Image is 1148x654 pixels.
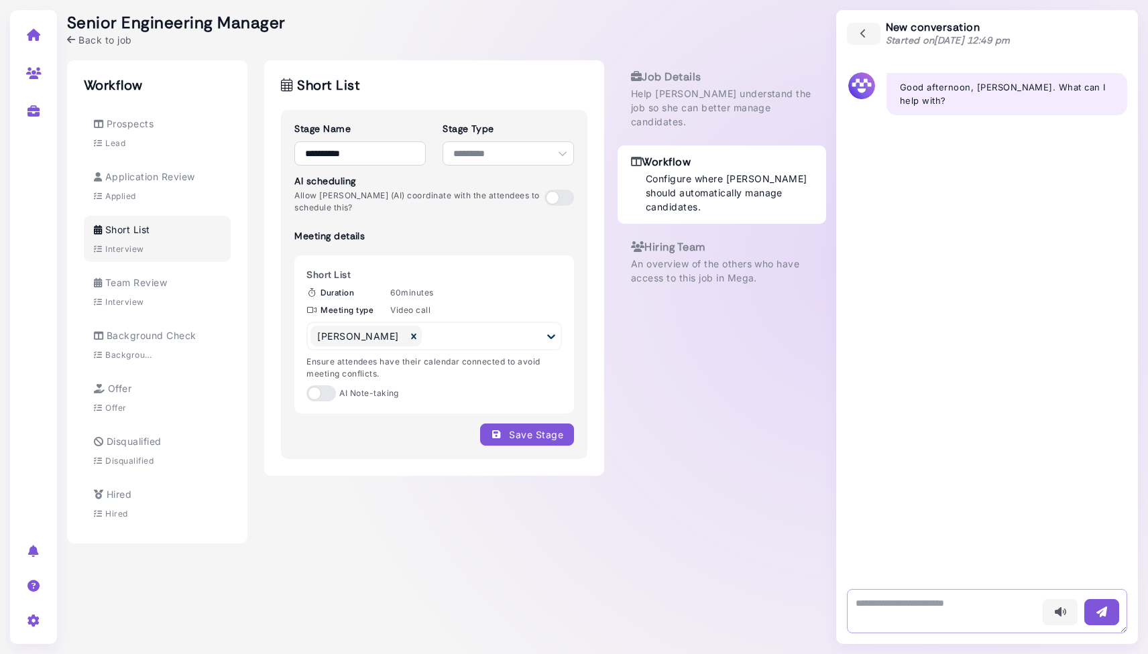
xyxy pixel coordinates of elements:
[107,118,154,129] span: Prospects
[339,387,399,399] span: AI Note-taking
[78,33,131,47] span: Back to job
[294,176,544,187] h3: AI scheduling
[105,224,150,235] span: Short List
[646,172,813,214] p: Configure where [PERSON_NAME] should automatically manage candidates.
[107,436,162,447] span: Disqualified
[294,231,365,242] h3: Meeting details
[306,356,562,380] div: Ensure attendees have their calendar connected to avoid meeting conflicts.
[306,287,562,299] div: 60 minutes
[105,455,154,467] div: Disqualified
[67,13,285,33] h2: Senior Engineering Manager
[306,287,387,299] label: Duration
[480,423,574,446] button: Save Stage
[934,34,1010,46] time: [DATE] 12:49 pm
[631,155,813,168] h3: Workflow
[105,277,167,288] span: Team Review
[294,123,426,135] h3: Stage Name
[84,77,231,93] h2: Workflow
[281,77,587,93] h2: Short List
[105,137,125,149] div: Lead
[317,329,398,343] div: [PERSON_NAME]
[631,70,813,83] h3: Job Details
[631,241,813,253] h3: Hiring Team
[306,304,562,316] div: Video call
[294,190,544,214] p: Allow [PERSON_NAME] (AI) coordinate with the attendees to schedule this?
[105,171,195,182] span: Application Review
[105,243,143,255] div: Interview
[105,349,156,361] div: Background Check
[491,428,563,442] div: Save Stage
[306,304,387,316] label: Meeting type
[105,508,127,520] div: Hired
[306,267,562,281] div: Short List
[105,296,143,308] div: Interview
[886,73,1127,115] div: Good afternoon, [PERSON_NAME]. What can I help with?
[886,21,1011,47] div: New conversation
[631,86,813,129] p: Help [PERSON_NAME] understand the job so she can better manage candidates.
[105,190,135,202] div: Applied
[886,34,1011,46] span: Started on
[105,402,126,414] div: Offer
[631,257,813,285] p: An overview of the others who have access to this job in Mega.
[107,330,196,341] span: Background Check
[443,123,574,135] h3: Stage Type
[108,383,131,394] span: Offer
[107,488,131,500] span: Hired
